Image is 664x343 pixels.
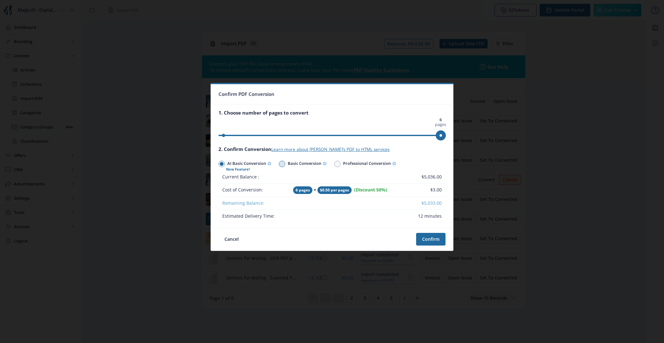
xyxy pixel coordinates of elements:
strong: × [314,187,316,193]
strong: 6 [440,117,442,122]
td: $5,036.00 [409,171,446,184]
div: 1. Choose number of pages to convert [218,109,446,116]
ngx-slider: ngx-slider [218,135,446,136]
td: Estimated Delivery Time: [218,210,289,222]
td: 12 minutes [409,210,446,222]
td: Remaining Balance: [218,197,289,210]
nb-card-header: Confirm PDF Conversion [211,84,453,104]
td: $5,033.00 [409,197,446,210]
a: Learn more about [PERSON_NAME]’s PDF to HTML services [271,147,390,152]
div: 2. Confirm Conversion [218,146,446,153]
span: 6 pages [293,186,312,194]
td: $3.00 [409,184,446,197]
span: (Discount 50%) [354,187,387,193]
span: AI Basic Conversion [225,159,271,169]
td: Cost of Conversion: [218,184,289,197]
span: $0.50 per pages [317,186,352,194]
button: Cancel [218,233,245,246]
span: Professional Conversion [341,159,396,169]
span: ngx-slider [436,130,446,140]
span: pages [434,117,447,127]
span: Basic Conversion [285,159,327,169]
td: Current Balance : [218,171,289,184]
button: Confirm [416,233,446,246]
